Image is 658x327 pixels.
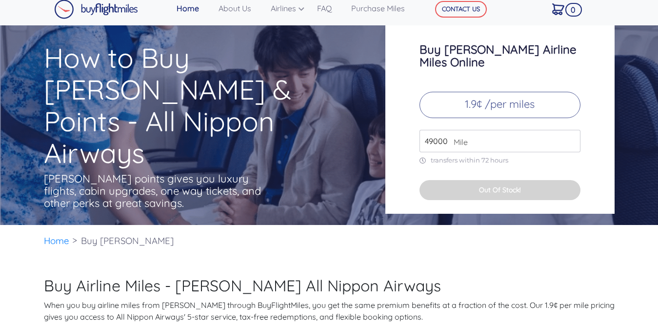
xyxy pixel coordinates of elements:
[44,42,347,169] h1: How to Buy [PERSON_NAME] & Points - All Nippon Airways
[435,1,487,18] button: CONTACT US
[76,225,179,257] li: Buy [PERSON_NAME]
[44,173,263,209] p: [PERSON_NAME] points gives you luxury flights, cabin upgrades, one way tickets, and other perks a...
[419,180,580,200] button: Out Of Stock!
[419,92,580,118] p: 1.9¢ /per miles
[449,136,468,148] span: Mile
[419,43,580,68] h3: Buy [PERSON_NAME] Airline Miles Online
[419,156,580,164] p: transfers within 72 hours
[44,299,615,323] p: When you buy airline miles from [PERSON_NAME] through BuyFlightMiles, you get the same premium be...
[44,276,615,295] h2: Buy Airline Miles - [PERSON_NAME] All Nippon Airways
[552,3,564,15] img: Cart
[44,235,69,246] a: Home
[565,3,582,17] span: 0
